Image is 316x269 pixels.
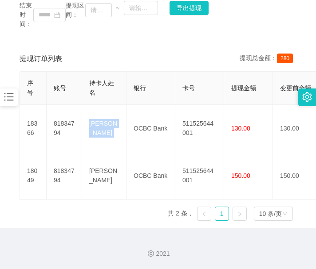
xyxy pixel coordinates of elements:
div: 提现总金额： [240,54,296,64]
td: 18049 [20,152,47,200]
input: 请输入最大值为 [124,1,158,15]
span: ~ [112,4,124,13]
div: 10 条/页 [259,207,282,220]
i: 图标: right [237,211,242,217]
span: 280 [277,54,293,63]
input: 请输入最小值为 [85,3,112,17]
span: 提现订单列表 [20,54,62,64]
i: 图标: left [201,211,207,217]
li: 下一页 [233,207,247,221]
button: 导出提现 [170,1,209,15]
td: 511525644001 [175,105,224,152]
a: 1 [215,207,229,220]
td: 81834794 [47,152,82,200]
span: 持卡人姓名 [89,80,114,96]
i: 图标: setting [302,92,312,102]
td: 81834794 [47,105,82,152]
span: 150.00 [231,172,250,179]
li: 共 2 条， [168,207,194,221]
td: OCBC Bank [126,152,175,200]
li: 上一页 [197,207,211,221]
i: 图标: bars [3,91,15,103]
span: 变更前金额 [280,85,311,92]
i: 图标: calendar [54,12,60,18]
span: 提现金额 [231,85,256,92]
span: 账号 [54,85,66,92]
td: [PERSON_NAME] [82,152,126,200]
span: 提现区间： [66,1,85,19]
div: 2021 [7,249,309,258]
span: 结束时间： [20,1,33,29]
span: 卡号 [182,85,195,92]
td: OCBC Bank [126,105,175,152]
td: 18366 [20,105,47,152]
span: 序号 [27,80,33,96]
td: 511525644001 [175,152,224,200]
span: 银行 [134,85,146,92]
i: 图标: copyright [148,250,154,257]
td: [PERSON_NAME] [82,105,126,152]
li: 1 [215,207,229,221]
span: 130.00 [231,125,250,132]
i: 图标: down [282,211,288,217]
